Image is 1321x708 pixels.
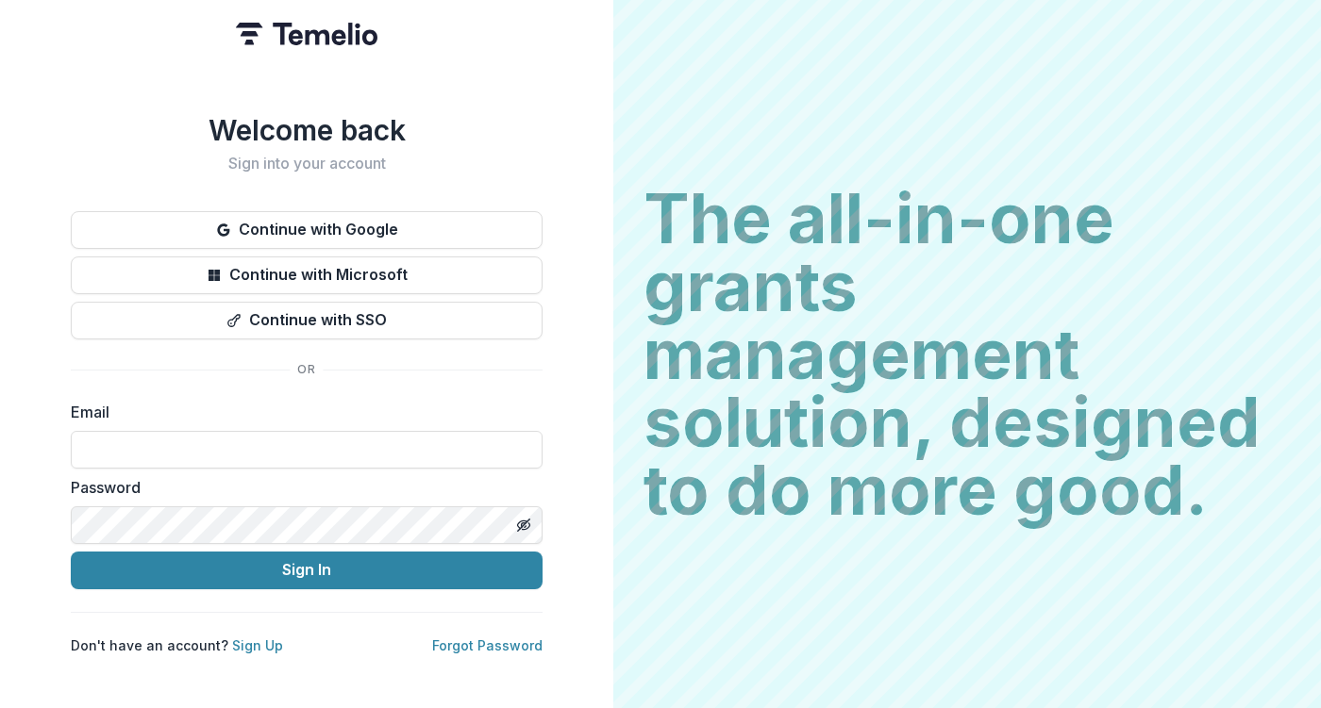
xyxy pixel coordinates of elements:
button: Toggle password visibility [509,510,539,540]
label: Email [71,401,531,423]
a: Forgot Password [432,637,543,653]
p: Don't have an account? [71,635,283,655]
a: Sign Up [232,637,283,653]
button: Continue with SSO [71,302,543,339]
h2: Sign into your account [71,155,543,173]
h1: Welcome back [71,113,543,147]
label: Password [71,476,531,499]
img: Temelio [236,23,377,45]
button: Continue with Google [71,211,543,249]
button: Sign In [71,552,543,589]
button: Continue with Microsoft [71,256,543,294]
